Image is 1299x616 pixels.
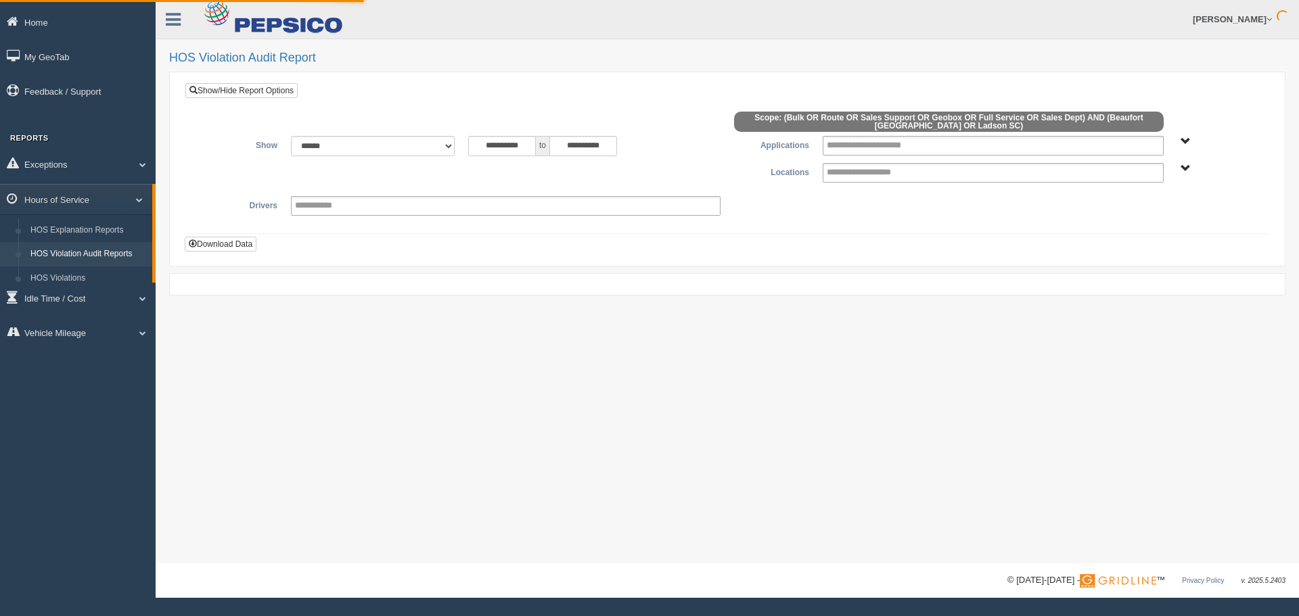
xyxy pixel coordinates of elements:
[1080,574,1156,588] img: Gridline
[24,218,152,243] a: HOS Explanation Reports
[536,136,549,156] span: to
[185,237,256,252] button: Download Data
[24,266,152,291] a: HOS Violations
[727,136,816,152] label: Applications
[734,112,1164,132] span: Scope: (Bulk OR Route OR Sales Support OR Geobox OR Full Service OR Sales Dept) AND (Beaufort [GE...
[24,242,152,266] a: HOS Violation Audit Reports
[196,196,284,212] label: Drivers
[1007,573,1285,588] div: © [DATE]-[DATE] - ™
[196,136,284,152] label: Show
[1182,577,1224,584] a: Privacy Policy
[1241,577,1285,584] span: v. 2025.5.2403
[727,163,816,179] label: Locations
[169,51,1285,65] h2: HOS Violation Audit Report
[185,83,298,98] a: Show/Hide Report Options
